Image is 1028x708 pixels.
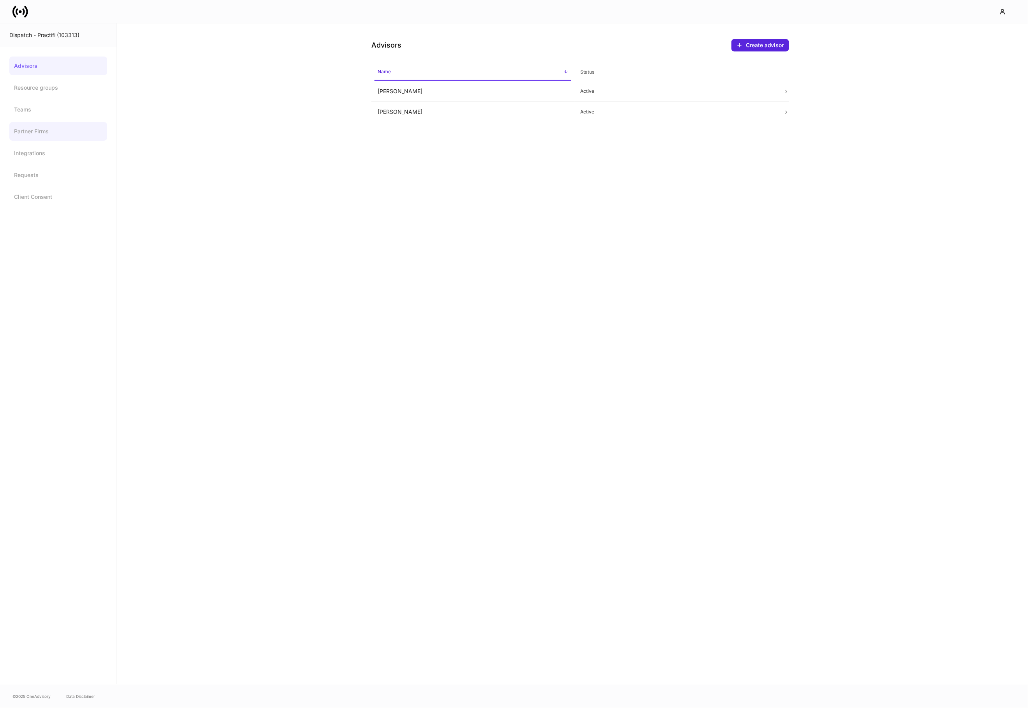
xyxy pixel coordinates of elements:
td: [PERSON_NAME] [371,81,574,102]
p: Active [581,88,771,94]
a: Partner Firms [9,122,107,141]
a: Integrations [9,144,107,163]
div: Create advisor [746,41,784,49]
h6: Name [378,68,391,75]
span: Name [374,64,571,81]
span: Status [578,64,774,80]
a: Teams [9,100,107,119]
p: Active [581,109,771,115]
div: Dispatch - Practifi (103313) [9,31,107,39]
td: [PERSON_NAME] [371,102,574,122]
span: © 2025 OneAdvisory [12,693,51,699]
h6: Status [581,68,595,76]
a: Resource groups [9,78,107,97]
a: Requests [9,166,107,184]
button: Create advisor [731,39,789,51]
a: Data Disclaimer [66,693,95,699]
a: Client Consent [9,188,107,206]
h4: Advisors [371,41,401,50]
a: Advisors [9,57,107,75]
